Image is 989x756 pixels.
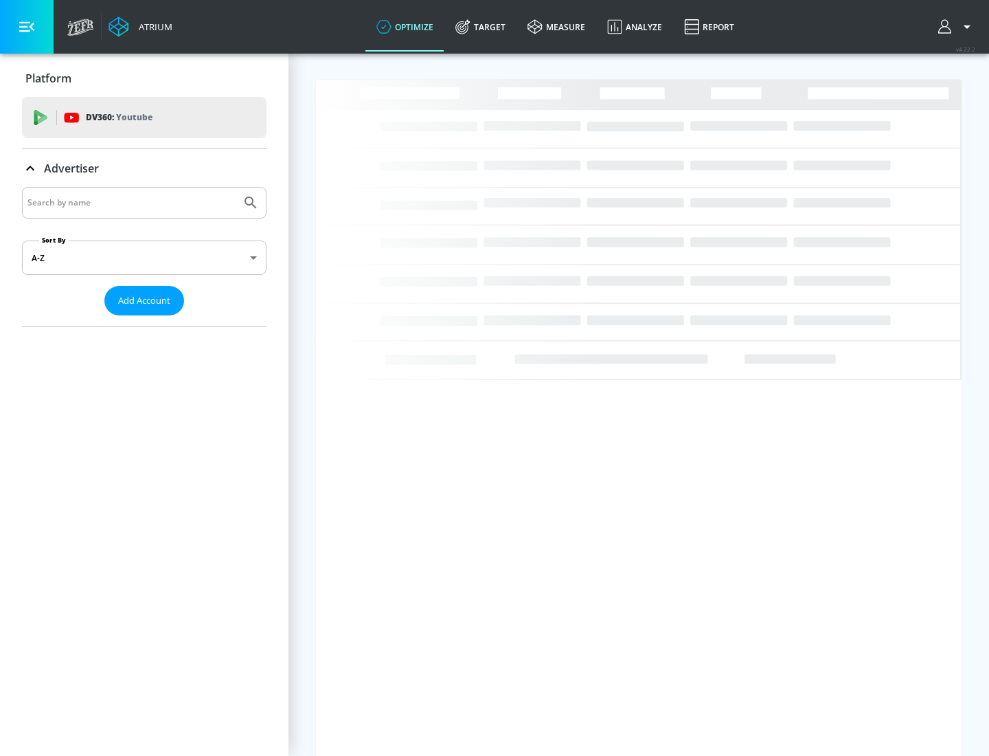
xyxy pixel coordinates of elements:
p: Advertiser [44,161,99,176]
div: A-Z [22,241,266,275]
div: DV360: Youtube [22,97,266,138]
span: v 4.22.2 [956,45,975,53]
a: measure [516,2,596,52]
input: Search by name [27,194,236,212]
a: Analyze [596,2,673,52]
div: Advertiser [22,187,266,326]
a: Atrium [109,16,172,37]
nav: list of Advertiser [22,315,266,326]
a: optimize [365,2,444,52]
button: Add Account [104,286,184,315]
p: Platform [25,71,71,86]
a: Target [444,2,516,52]
div: Platform [22,59,266,98]
span: Add Account [118,293,170,309]
p: Youtube [116,110,152,124]
a: Report [673,2,745,52]
p: DV360: [86,110,152,125]
div: Advertiser [22,149,266,188]
div: Atrium [133,21,172,33]
label: Sort By [39,236,69,245]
